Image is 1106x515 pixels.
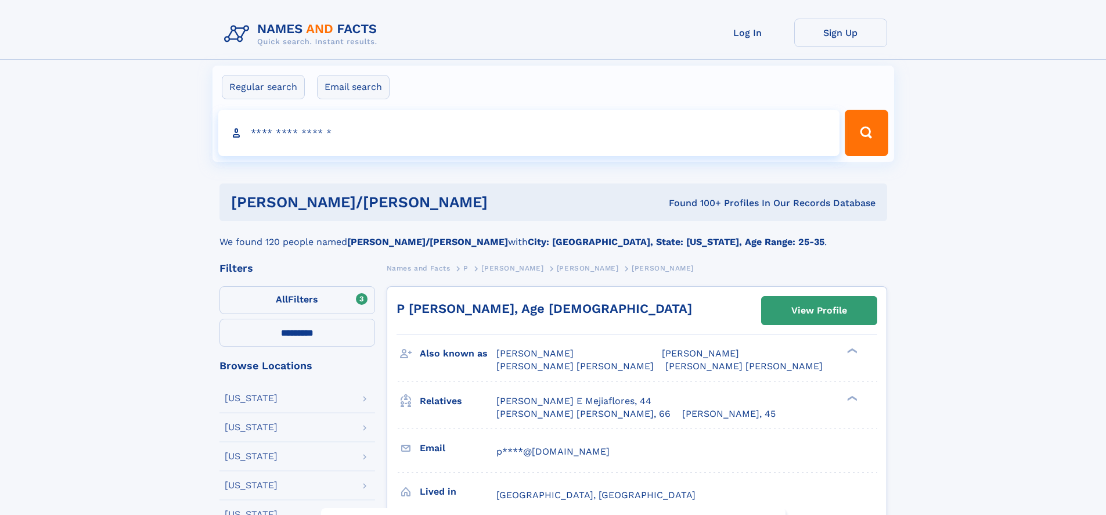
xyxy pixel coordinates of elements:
[317,75,390,99] label: Email search
[219,221,887,249] div: We found 120 people named with .
[225,423,278,432] div: [US_STATE]
[397,301,692,316] a: P [PERSON_NAME], Age [DEMOGRAPHIC_DATA]
[387,261,451,275] a: Names and Facts
[662,348,739,359] span: [PERSON_NAME]
[496,361,654,372] span: [PERSON_NAME] [PERSON_NAME]
[791,297,847,324] div: View Profile
[225,452,278,461] div: [US_STATE]
[496,395,651,408] a: [PERSON_NAME] E Mejiaflores, 44
[276,294,288,305] span: All
[219,19,387,50] img: Logo Names and Facts
[420,344,496,363] h3: Also known as
[665,361,823,372] span: [PERSON_NAME] [PERSON_NAME]
[844,347,858,355] div: ❯
[420,482,496,502] h3: Lived in
[528,236,824,247] b: City: [GEOGRAPHIC_DATA], State: [US_STATE], Age Range: 25-35
[219,286,375,314] label: Filters
[496,489,696,500] span: [GEOGRAPHIC_DATA], [GEOGRAPHIC_DATA]
[225,481,278,490] div: [US_STATE]
[844,394,858,402] div: ❯
[557,261,619,275] a: [PERSON_NAME]
[557,264,619,272] span: [PERSON_NAME]
[762,297,877,325] a: View Profile
[420,391,496,411] h3: Relatives
[219,263,375,273] div: Filters
[463,264,469,272] span: P
[578,197,876,210] div: Found 100+ Profiles In Our Records Database
[632,264,694,272] span: [PERSON_NAME]
[463,261,469,275] a: P
[496,348,574,359] span: [PERSON_NAME]
[420,438,496,458] h3: Email
[794,19,887,47] a: Sign Up
[218,110,840,156] input: search input
[496,408,671,420] a: [PERSON_NAME] [PERSON_NAME], 66
[701,19,794,47] a: Log In
[347,236,508,247] b: [PERSON_NAME]/[PERSON_NAME]
[231,195,578,210] h1: [PERSON_NAME]/[PERSON_NAME]
[845,110,888,156] button: Search Button
[222,75,305,99] label: Regular search
[225,394,278,403] div: [US_STATE]
[481,261,543,275] a: [PERSON_NAME]
[682,408,776,420] a: [PERSON_NAME], 45
[481,264,543,272] span: [PERSON_NAME]
[219,361,375,371] div: Browse Locations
